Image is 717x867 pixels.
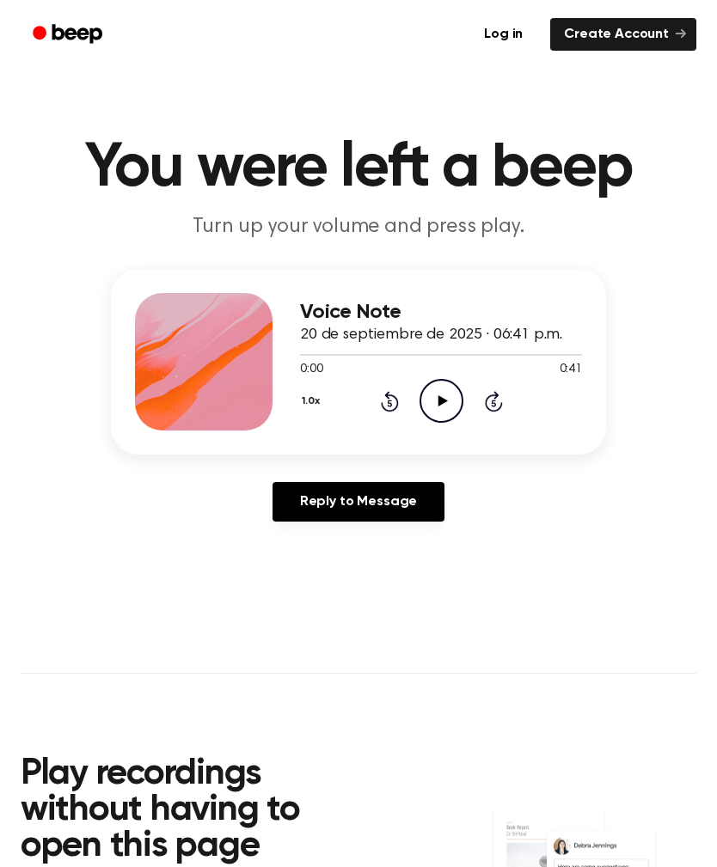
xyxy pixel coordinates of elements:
span: 0:00 [300,361,322,379]
a: Beep [21,18,118,52]
button: 1.0x [300,387,326,416]
span: 20 de septiembre de 2025 · 06:41 p.m. [300,327,562,343]
p: Turn up your volume and press play. [28,213,689,241]
span: 0:41 [560,361,582,379]
a: Reply to Message [273,482,444,522]
h1: You were left a beep [21,137,696,199]
a: Log in [467,15,540,54]
h3: Voice Note [300,301,582,324]
a: Create Account [550,18,696,51]
h2: Play recordings without having to open this page [21,756,367,864]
